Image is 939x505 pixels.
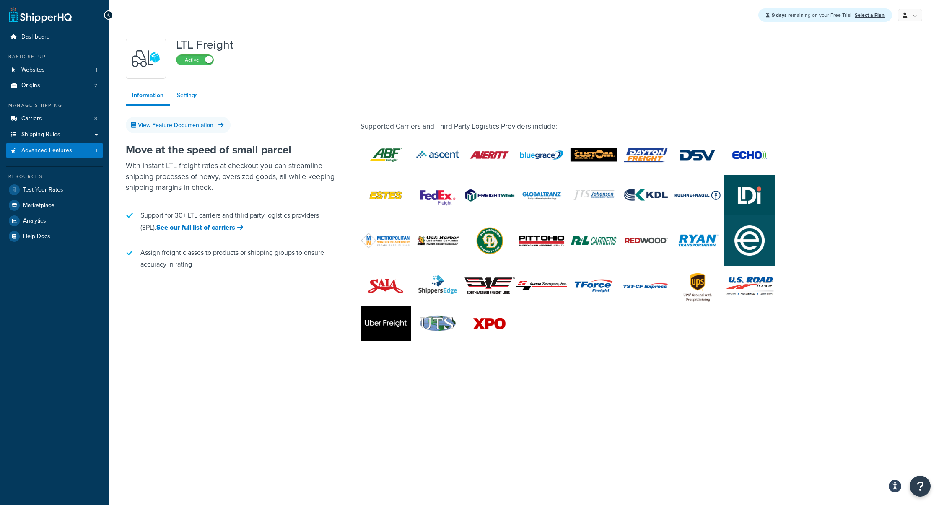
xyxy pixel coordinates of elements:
[176,39,233,51] h1: LTL Freight
[21,67,45,74] span: Websites
[6,62,103,78] li: Websites
[672,137,723,173] img: DSV Freight
[724,215,775,266] img: Evans Transportation
[6,53,103,60] div: Basic Setup
[361,233,411,249] img: Metropolitan Warehouse & Delivery
[23,202,54,209] span: Marketplace
[171,87,204,104] a: Settings
[568,137,619,173] img: Custom Co Freight
[516,281,567,290] img: Sutton Transport Inc.
[412,137,463,172] img: Ascent Freight
[672,178,723,213] img: Kuehne+Nagel LTL+
[361,137,411,173] img: ABF Freight™
[568,223,619,258] img: R+L®
[6,78,103,93] a: Origins2
[568,266,619,306] img: TForce Freight
[126,144,335,156] h2: Move at the speed of small parcel
[126,205,335,238] li: Support for 30+ LTL carriers and third party logistics providers (3PL).
[724,137,775,173] img: Echo® Global Logistics
[464,306,515,341] img: XPO Logistics®
[855,11,885,19] a: Select a Plan
[910,476,931,497] button: Open Resource Center
[21,131,60,138] span: Shipping Rules
[94,82,97,89] span: 2
[412,314,463,333] img: UTS
[6,229,103,244] a: Help Docs
[21,34,50,41] span: Dashboard
[672,220,723,261] img: Ryan Transportation Freight
[96,67,97,74] span: 1
[23,218,46,225] span: Analytics
[620,266,671,306] img: TST-CF Express Freight™
[23,186,63,194] span: Test Your Rates
[772,11,787,19] strong: 9 days
[516,135,567,175] img: BlueGrace Freight
[772,11,853,19] span: remaining on your Free Trial
[516,175,567,215] img: GlobalTranz Freight
[620,178,671,213] img: KDL
[672,268,723,303] img: UPS® Ground with Freight Pricing
[6,143,103,158] a: Advanced Features1
[464,189,515,202] img: Freightwise
[21,115,42,122] span: Carriers
[6,143,103,158] li: Advanced Features
[464,137,515,173] img: Averitt Freight
[361,178,411,213] img: Estes®
[6,111,103,127] li: Carriers
[176,55,213,65] label: Active
[6,111,103,127] a: Carriers3
[724,276,775,296] img: US Road
[126,243,335,275] li: Assign freight classes to products or shipping groups to ensure accuracy in rating
[620,223,671,258] img: Redwood Logistics
[6,182,103,197] a: Test Your Rates
[94,115,97,122] span: 3
[126,87,170,106] a: Information
[6,127,103,142] a: Shipping Rules
[6,78,103,93] li: Origins
[412,220,463,261] img: Oak Harbor Freight
[6,173,103,180] div: Resources
[6,198,103,213] a: Marketplace
[464,223,515,258] img: Old Dominion®
[156,223,243,232] a: See our full list of carriers
[96,147,97,154] span: 1
[568,175,619,215] img: JTS Freight
[6,29,103,45] a: Dashboard
[131,44,161,73] img: y79ZsPf0fXUFUhFXDzUgf+ktZg5F2+ohG75+v3d2s1D9TjoU8PiyCIluIjV41seZevKCRuEjTPPOKHJsQcmKCXGdfprl3L4q7...
[21,147,72,154] span: Advanced Features
[361,123,784,131] h5: Supported Carriers and Third Party Logistics Providers include:
[21,82,40,89] span: Origins
[620,137,671,173] img: Dayton Freight™
[6,213,103,228] a: Analytics
[126,117,231,133] a: View Feature Documentation
[126,160,335,193] p: With instant LTL freight rates at checkout you can streamline shipping processes of heavy, oversi...
[516,223,567,258] img: Pitt Ohio
[724,175,775,215] img: Ship LDI Freight
[23,233,50,240] span: Help Docs
[361,266,411,306] img: SAIA
[6,102,103,109] div: Manage Shipping
[361,306,411,341] img: Uber Freight (Transplace)
[412,178,463,213] img: FedEx Freight®
[464,277,515,294] img: Southeastern Freight Lines
[412,266,463,306] img: ShippersEdge Freight
[6,62,103,78] a: Websites1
